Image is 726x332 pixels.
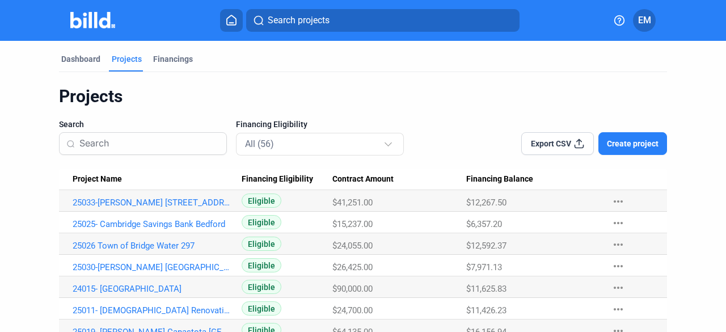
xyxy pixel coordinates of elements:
[242,258,281,272] span: Eligible
[332,262,373,272] span: $26,425.00
[607,138,659,149] span: Create project
[73,174,242,184] div: Project Name
[638,14,651,27] span: EM
[633,9,656,32] button: EM
[73,241,233,251] a: 25026 Town of Bridge Water 297
[466,241,506,251] span: $12,592.37
[466,305,506,316] span: $11,426.23
[466,174,533,184] span: Financing Balance
[332,241,373,251] span: $24,055.00
[59,86,667,107] div: Projects
[61,53,100,65] div: Dashboard
[521,132,594,155] button: Export CSV
[332,219,373,229] span: $15,237.00
[79,132,220,156] input: Search
[598,132,667,155] button: Create project
[611,216,625,230] mat-icon: more_horiz
[153,53,193,65] div: Financings
[242,174,333,184] div: Financing Eligibility
[242,215,281,229] span: Eligible
[246,9,520,32] button: Search projects
[236,119,307,130] span: Financing Eligibility
[242,237,281,251] span: Eligible
[73,174,122,184] span: Project Name
[332,174,466,184] div: Contract Amount
[73,305,233,316] a: 25011- [DEMOGRAPHIC_DATA] Renovation
[611,302,625,316] mat-icon: more_horiz
[531,138,571,149] span: Export CSV
[332,197,373,208] span: $41,251.00
[332,284,373,294] span: $90,000.00
[611,281,625,295] mat-icon: more_horiz
[466,219,502,229] span: $6,357.20
[73,197,233,208] a: 25033-[PERSON_NAME] [STREET_ADDRESS][PERSON_NAME]
[332,305,373,316] span: $24,700.00
[268,14,330,27] span: Search projects
[466,284,506,294] span: $11,625.83
[611,238,625,251] mat-icon: more_horiz
[332,174,394,184] span: Contract Amount
[242,194,281,208] span: Eligible
[611,259,625,273] mat-icon: more_horiz
[70,12,115,28] img: Billd Company Logo
[466,197,506,208] span: $12,267.50
[73,219,233,229] a: 25025- Cambridge Savings Bank Bedford
[73,262,233,272] a: 25030-[PERSON_NAME] [GEOGRAPHIC_DATA] Restroom Renovation
[59,119,84,130] span: Search
[611,195,625,208] mat-icon: more_horiz
[112,53,142,65] div: Projects
[73,284,233,294] a: 24015- [GEOGRAPHIC_DATA]
[466,174,600,184] div: Financing Balance
[242,174,313,184] span: Financing Eligibility
[242,301,281,316] span: Eligible
[242,280,281,294] span: Eligible
[466,262,502,272] span: $7,971.13
[245,138,274,149] mat-select-trigger: All (56)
